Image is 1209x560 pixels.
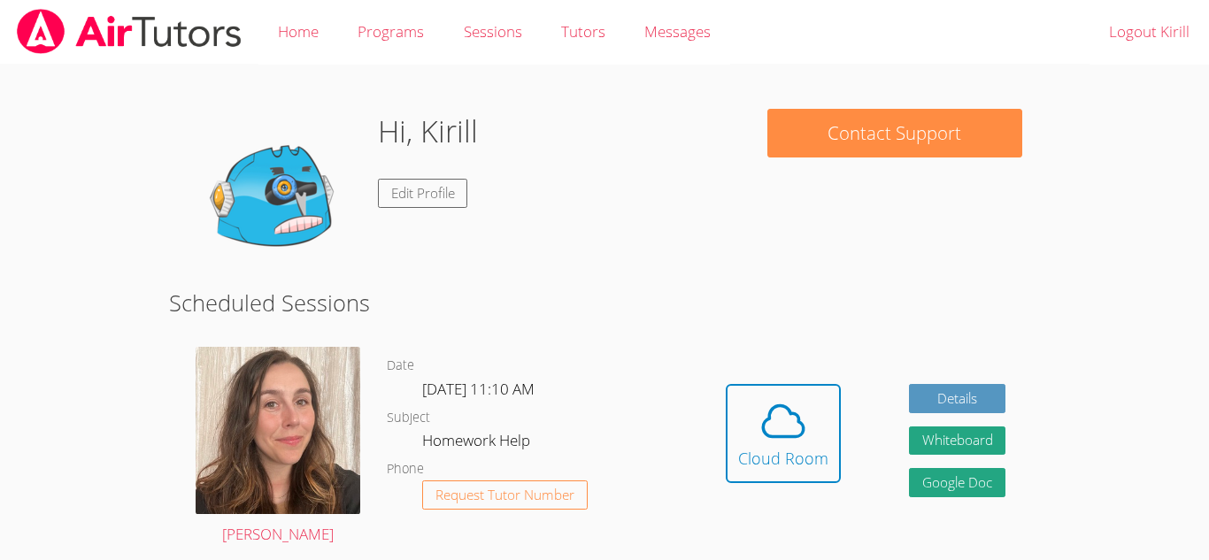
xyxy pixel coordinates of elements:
[726,384,841,483] button: Cloud Room
[435,488,574,502] span: Request Tutor Number
[738,446,828,471] div: Cloud Room
[196,347,360,513] img: IMG_0882.jpeg
[644,21,711,42] span: Messages
[387,355,414,377] dt: Date
[378,179,468,208] a: Edit Profile
[422,379,535,399] span: [DATE] 11:10 AM
[422,480,588,510] button: Request Tutor Number
[196,347,360,547] a: [PERSON_NAME]
[387,458,424,480] dt: Phone
[909,426,1006,456] button: Whiteboard
[187,109,364,286] img: default.png
[767,109,1022,157] button: Contact Support
[909,384,1006,413] a: Details
[422,428,534,458] dd: Homework Help
[909,468,1006,497] a: Google Doc
[387,407,430,429] dt: Subject
[15,9,243,54] img: airtutors_banner-c4298cdbf04f3fff15de1276eac7730deb9818008684d7c2e4769d2f7ddbe033.png
[169,286,1040,319] h2: Scheduled Sessions
[378,109,478,154] h1: Hi, Kirill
